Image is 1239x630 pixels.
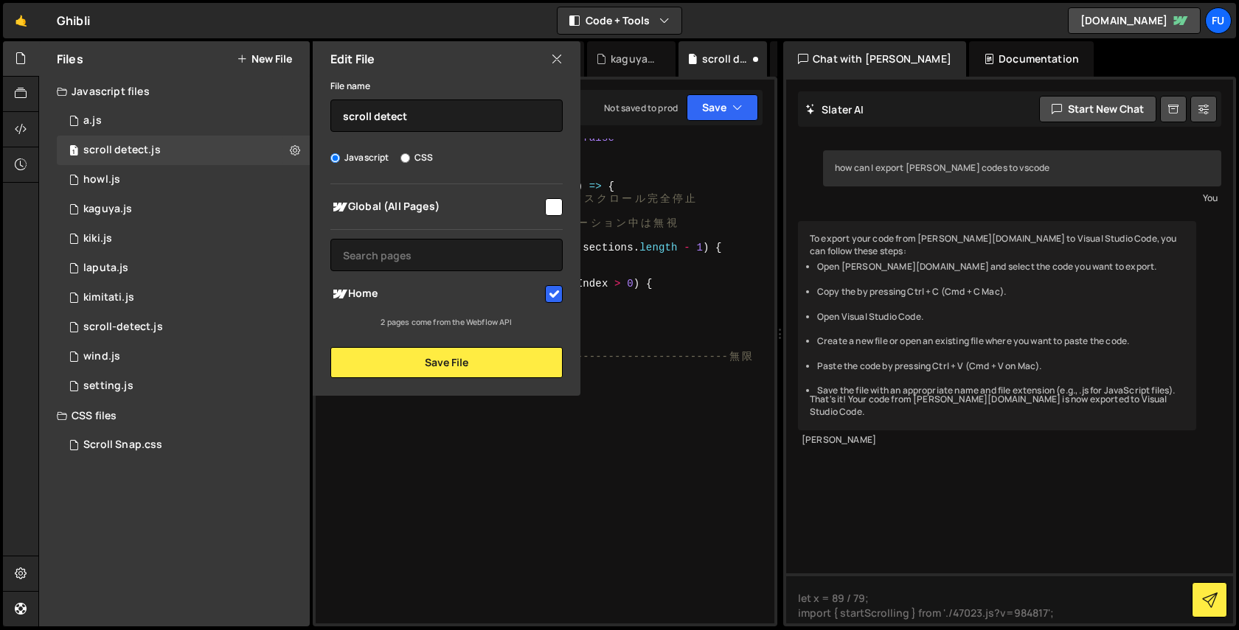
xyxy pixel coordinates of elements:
[827,190,1218,206] div: You
[798,221,1196,430] div: To export your code from [PERSON_NAME][DOMAIN_NAME] to Visual Studio Code, you can follow these s...
[611,52,658,66] div: kaguya.js
[83,232,112,245] div: kiki.js
[1068,7,1201,34] a: [DOMAIN_NAME]
[83,203,132,216] div: kaguya.js
[558,7,681,34] button: Code + Tools
[57,165,310,195] div: 17069/47029.js
[330,79,370,94] label: File name
[817,360,1184,373] li: Paste the code by pressing Ctrl + V (Cmd + V on Mac).
[817,311,1184,323] li: Open Visual Studio Code.
[330,99,563,132] input: Name
[83,144,161,157] div: scroll detect.js
[83,438,162,452] div: Scroll Snap.css
[330,198,543,216] span: Global (All Pages)
[69,146,78,158] span: 1
[83,379,133,393] div: setting.js
[57,12,90,29] div: Ghibli
[39,77,310,106] div: Javascript files
[400,153,410,163] input: CSS
[57,106,310,136] div: 17069/47065.js
[823,150,1221,186] div: how can I export [PERSON_NAME] codes to vscode
[57,253,310,283] div: 17069/47028.js
[39,401,310,430] div: CSS files
[57,342,310,371] div: 17069/47026.js
[702,52,749,66] div: scroll detect.js
[604,102,678,114] div: Not saved to prod
[817,286,1184,298] li: Copy the by pressing Ctrl + C (Cmd + C Mac).
[237,53,292,65] button: New File
[1205,7,1232,34] a: Fu
[57,51,83,67] h2: Files
[687,94,758,121] button: Save
[783,41,966,77] div: Chat with [PERSON_NAME]
[3,3,39,38] a: 🤙
[83,291,134,304] div: kimitati.js
[57,312,310,342] div: 17069/47266.js
[817,385,1184,397] li: Save the file with an appropriate name and file extension (e.g., .js for JavaScript files).
[381,317,512,327] small: 2 pages come from the Webflow API
[83,262,128,275] div: laputa.js
[330,239,563,271] input: Search pages
[83,350,120,363] div: wind.js
[330,153,340,163] input: Javascript
[57,371,310,401] div: 17069/47032.js
[330,150,389,165] label: Javascript
[57,430,310,460] div: 17069/46980.css
[400,150,433,165] label: CSS
[802,434,1193,447] div: [PERSON_NAME]
[83,173,120,186] div: howl.js
[83,321,163,334] div: scroll-detect.js
[57,195,310,224] div: 17069/47030.js
[57,283,310,312] div: 17069/46978.js
[57,224,310,253] div: 17069/47031.js
[969,41,1094,77] div: Documentation
[330,51,375,67] h2: Edit File
[817,261,1184,273] li: Open [PERSON_NAME][DOMAIN_NAME] and select the code you want to export.
[330,347,563,378] button: Save File
[817,335,1184,348] li: Create a new file or open an existing file where you want to paste the code.
[330,285,543,303] span: Home
[1039,96,1156,122] button: Start new chat
[83,114,102,127] div: a.js
[805,102,864,116] h2: Slater AI
[57,136,310,165] div: 17069/47023.js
